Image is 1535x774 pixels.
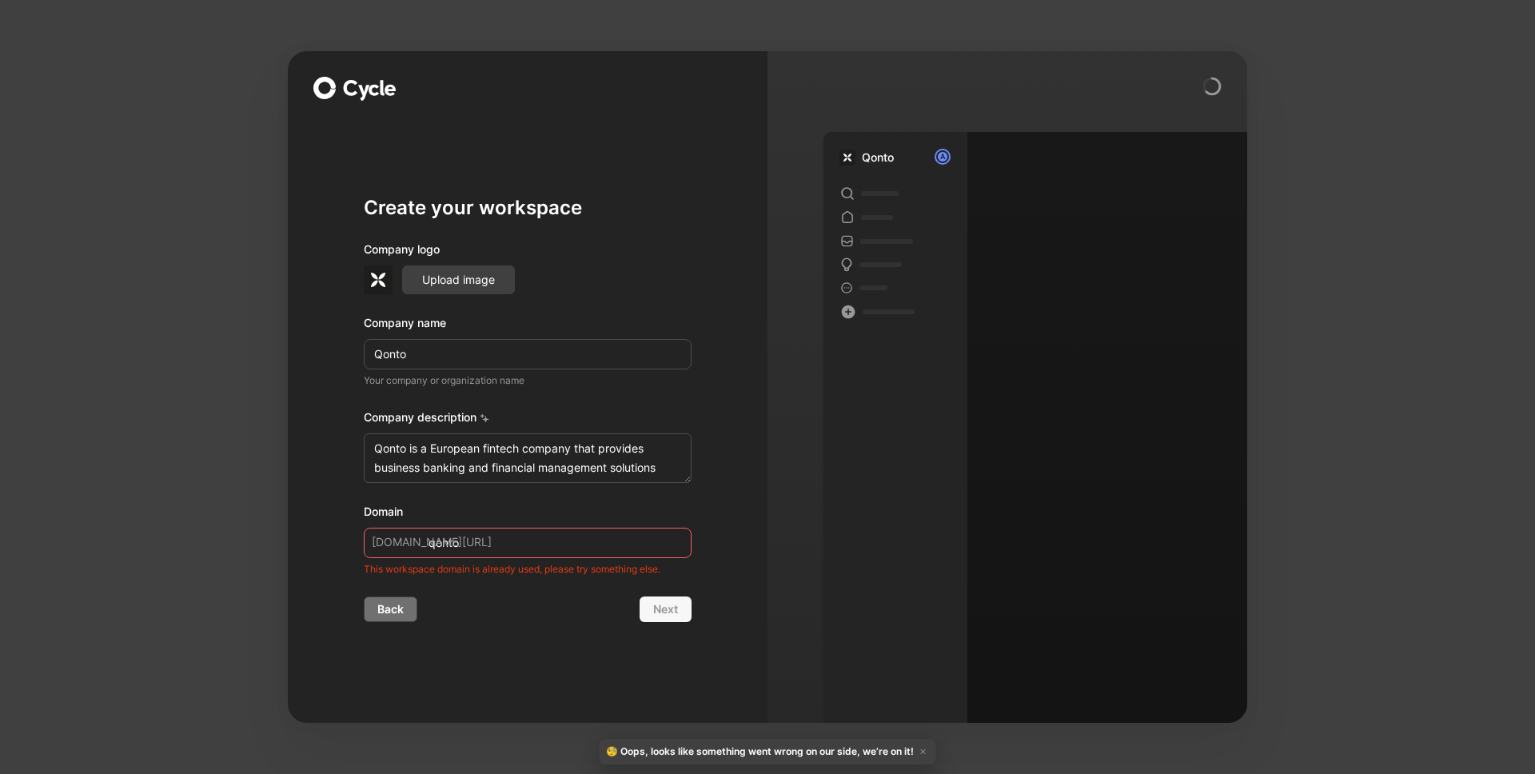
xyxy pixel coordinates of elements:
span: Upload image [422,270,495,289]
p: Your company or organization name [364,373,692,389]
div: This workspace domain is already used, please try something else. [364,561,692,577]
span: Back [377,600,404,619]
img: qonto.com [364,265,393,294]
h1: Create your workspace [364,195,692,221]
span: [DOMAIN_NAME][URL] [372,533,492,552]
div: A [936,150,949,163]
div: 🧐 Oops, looks like something went wrong on our side, we’re on it! [600,739,936,764]
div: Domain [364,502,692,521]
img: qonto.com [839,150,855,166]
input: Example [364,339,692,369]
div: Company description [364,408,692,433]
button: Upload image [402,265,515,294]
div: Qonto [862,148,894,167]
div: Company name [364,313,692,333]
div: Company logo [364,240,692,265]
button: Back [364,596,417,622]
